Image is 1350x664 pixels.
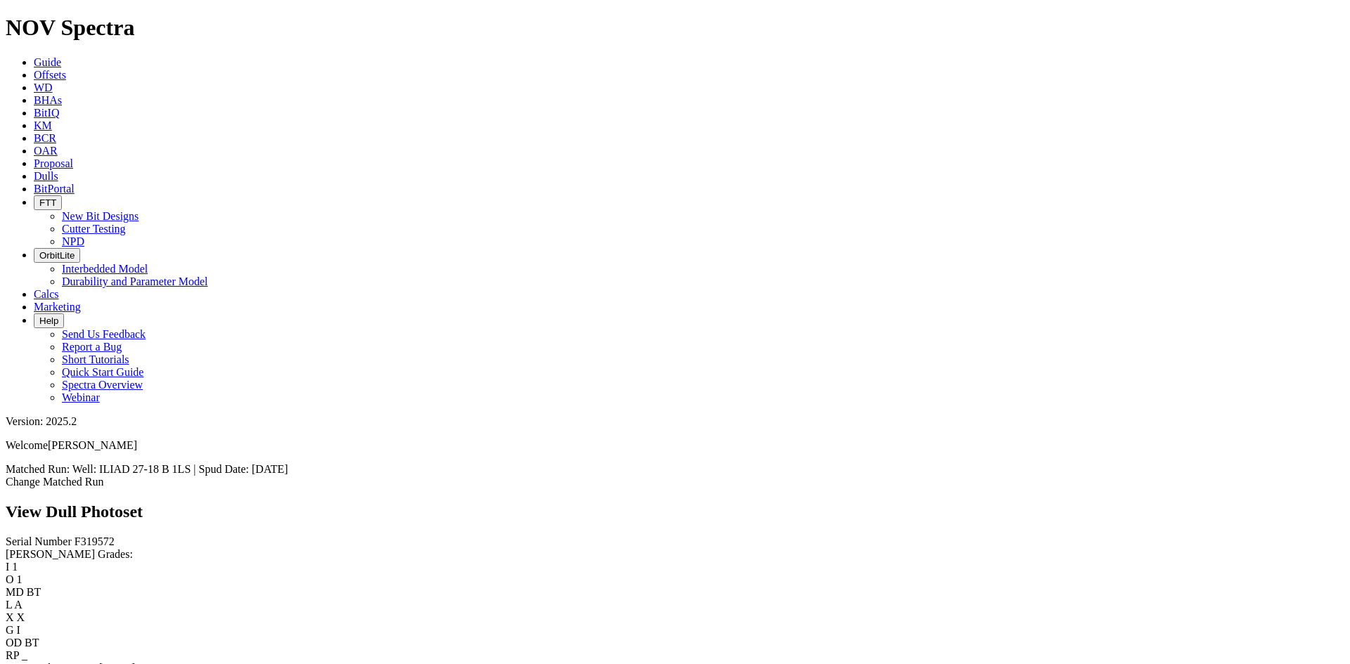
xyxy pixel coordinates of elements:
a: Short Tutorials [62,353,129,365]
a: BitPortal [34,183,75,195]
a: BHAs [34,94,62,106]
span: BT [27,586,41,598]
a: NPD [62,235,84,247]
label: L [6,599,12,611]
a: New Bit Designs [62,210,139,222]
a: Durability and Parameter Model [62,275,208,287]
a: Send Us Feedback [62,328,146,340]
a: Change Matched Run [6,476,104,488]
p: Welcome [6,439,1344,452]
span: BT [25,637,39,649]
a: Report a Bug [62,341,122,353]
a: BCR [34,132,56,144]
label: Serial Number [6,535,72,547]
a: Spectra Overview [62,379,143,391]
a: Interbedded Model [62,263,148,275]
a: Calcs [34,288,59,300]
label: RP [6,649,19,661]
a: OAR [34,145,58,157]
label: X [6,611,14,623]
span: [PERSON_NAME] [48,439,137,451]
span: F319572 [75,535,115,547]
h1: NOV Spectra [6,15,1344,41]
span: A [14,599,22,611]
span: FTT [39,197,56,208]
a: Proposal [34,157,73,169]
a: KM [34,119,52,131]
span: X [17,611,25,623]
div: Version: 2025.2 [6,415,1344,428]
span: Help [39,315,58,326]
button: OrbitLite [34,248,80,263]
a: Webinar [62,391,100,403]
label: OD [6,637,22,649]
span: I [17,624,20,636]
a: WD [34,82,53,93]
a: Marketing [34,301,81,313]
div: [PERSON_NAME] Grades: [6,548,1344,561]
span: OrbitLite [39,250,75,261]
a: BitIQ [34,107,59,119]
h2: View Dull Photoset [6,502,1344,521]
span: 1 [12,561,18,573]
label: O [6,573,14,585]
a: Quick Start Guide [62,366,143,378]
label: G [6,624,14,636]
a: Dulls [34,170,58,182]
a: Guide [34,56,61,68]
a: Offsets [34,69,66,81]
button: Help [34,313,64,328]
a: Cutter Testing [62,223,126,235]
span: 1 [17,573,22,585]
label: MD [6,586,24,598]
button: FTT [34,195,62,210]
span: Well: ILIAD 27-18 B 1LS | Spud Date: [DATE] [72,463,288,475]
span: _ [22,649,27,661]
label: I [6,561,9,573]
span: Matched Run: [6,463,70,475]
